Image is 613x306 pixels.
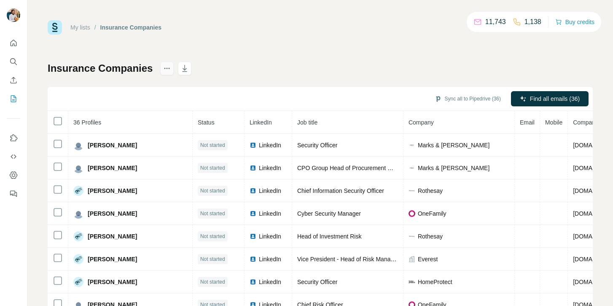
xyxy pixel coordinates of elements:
span: LinkedIn [259,232,281,241]
img: Avatar [73,209,83,219]
span: LinkedIn [259,187,281,195]
span: OneFamily [418,209,446,218]
span: Marks & [PERSON_NAME] [418,164,489,172]
img: Avatar [73,231,83,241]
img: LinkedIn logo [250,142,256,149]
img: LinkedIn logo [250,165,256,171]
img: Avatar [73,277,83,287]
button: Sync all to Pipedrive (36) [429,92,507,105]
img: LinkedIn logo [250,210,256,217]
span: Not started [200,164,225,172]
span: Mobile [545,119,562,126]
span: LinkedIn [259,278,281,286]
span: Email [520,119,535,126]
span: [PERSON_NAME] [88,187,137,195]
span: Rothesay [418,232,443,241]
span: Find all emails (36) [530,95,580,103]
span: 36 Profiles [73,119,101,126]
span: Job title [297,119,317,126]
button: actions [160,62,174,75]
img: LinkedIn logo [250,279,256,285]
li: / [94,23,96,32]
img: Avatar [73,140,83,150]
span: LinkedIn [259,209,281,218]
span: Head of Investment Risk [297,233,362,240]
button: Feedback [7,186,20,201]
button: Use Surfe on LinkedIn [7,130,20,146]
div: Insurance Companies [100,23,162,32]
span: Company [409,119,434,126]
img: LinkedIn logo [250,233,256,240]
img: LinkedIn logo [250,256,256,263]
button: Enrich CSV [7,73,20,88]
span: Security Officer [297,279,337,285]
span: Vice President - Head of Risk Management Southeast [297,256,438,263]
h1: Insurance Companies [48,62,153,75]
span: Not started [200,141,225,149]
span: [PERSON_NAME] [88,141,137,149]
span: [PERSON_NAME] [88,164,137,172]
button: Buy credits [555,16,594,28]
img: Surfe Logo [48,20,62,35]
span: LinkedIn [250,119,272,126]
img: company-logo [409,233,415,240]
span: [PERSON_NAME] [88,278,137,286]
button: My lists [7,91,20,106]
img: Avatar [73,186,83,196]
span: Chief Information Security Officer [297,187,384,194]
span: Not started [200,187,225,195]
span: HomeProtect [418,278,452,286]
img: company-logo [409,210,415,217]
span: [PERSON_NAME] [88,255,137,263]
span: LinkedIn [259,141,281,149]
span: Rothesay [418,187,443,195]
button: Use Surfe API [7,149,20,164]
button: Dashboard [7,168,20,183]
a: My lists [70,24,90,31]
img: Avatar [7,8,20,22]
span: LinkedIn [259,164,281,172]
span: Cyber Security Manager [297,210,361,217]
span: Not started [200,278,225,286]
span: Not started [200,210,225,217]
span: Status [198,119,215,126]
img: LinkedIn logo [250,187,256,194]
img: Avatar [73,254,83,264]
span: Everest [418,255,438,263]
span: [PERSON_NAME] [88,232,137,241]
img: company-logo [409,165,415,171]
img: Avatar [73,163,83,173]
button: Find all emails (36) [511,91,589,106]
span: Not started [200,233,225,240]
span: LinkedIn [259,255,281,263]
img: company-logo [409,187,415,194]
span: Marks & [PERSON_NAME] [418,141,489,149]
p: 11,743 [485,17,506,27]
button: Search [7,54,20,69]
span: Security Officer [297,142,337,149]
button: Quick start [7,35,20,51]
span: [PERSON_NAME] [88,209,137,218]
span: Not started [200,255,225,263]
span: CPO Group Head of Procurement Marks and [PERSON_NAME] [297,165,465,171]
img: company-logo [409,279,415,285]
img: company-logo [409,142,415,149]
p: 1,138 [524,17,541,27]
